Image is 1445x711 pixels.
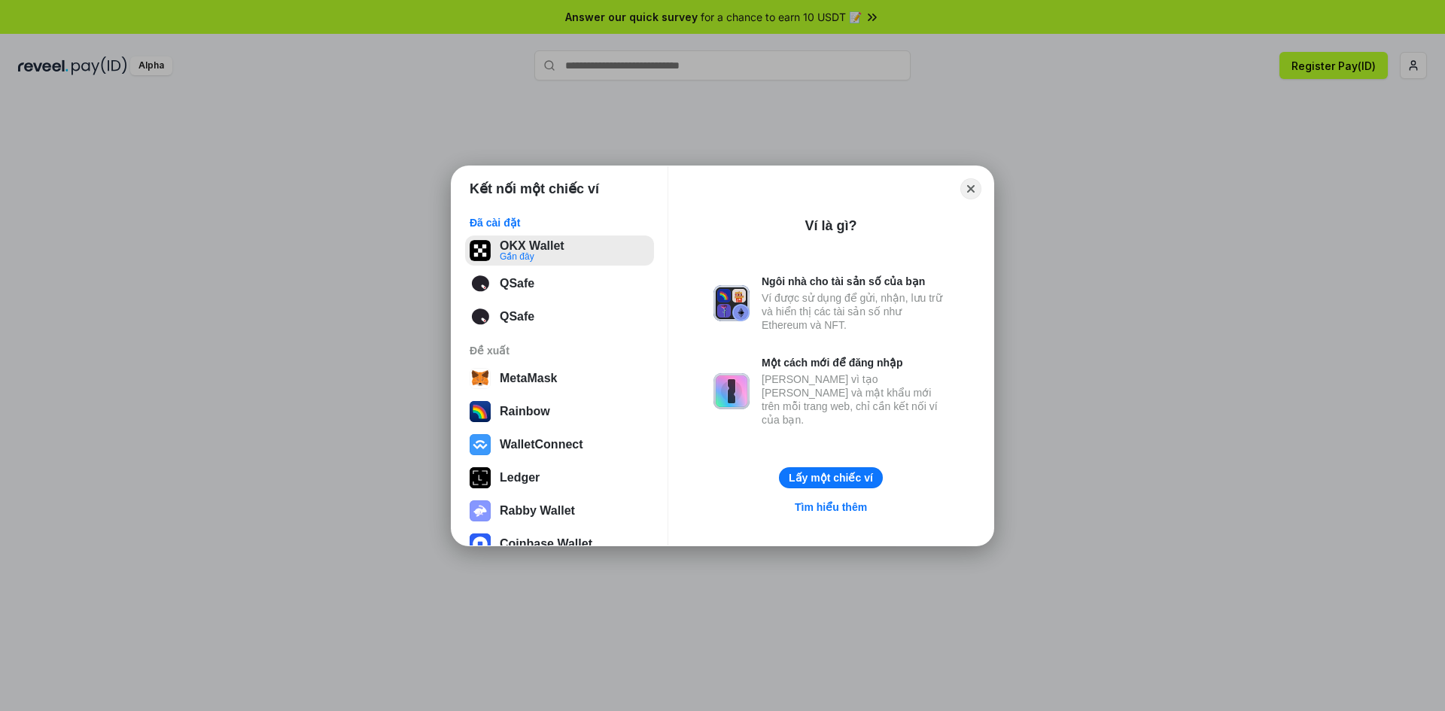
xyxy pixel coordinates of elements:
div: Ví được sử dụng để gửi, nhận, lưu trữ và hiển thị các tài sản số như Ethereum và NFT. [762,291,948,332]
div: QSafe [500,310,534,324]
img: svg+xml,%3Csvg%20width%3D%2228%22%20height%3D%2228%22%20viewBox%3D%220%200%2028%2028%22%20fill%3D... [470,368,491,389]
div: Tìm hiểu thêm [795,500,867,514]
img: 5VZ71FV6L7PA3gg3tXrdQ+DgLhC+75Wq3no69P3MC0NFQpx2lL04Ql9gHK1bRDjsSBIvScBnDTk1WrlGIZBorIDEYJj+rhdgn... [470,240,491,261]
div: WalletConnect [500,438,583,451]
div: OKX Wallet [500,239,564,252]
div: Ngôi nhà cho tài sản số của bạn [762,275,948,288]
button: Rabby Wallet [465,496,654,526]
img: svg+xml,%3Csvg%20xmlns%3D%22http%3A%2F%2Fwww.w3.org%2F2000%2Fsvg%22%20fill%3D%22none%22%20viewBox... [470,500,491,521]
button: QSafe [465,269,654,299]
h1: Kết nối một chiếc ví [470,180,599,198]
div: MetaMask [500,372,557,385]
div: Coinbase Wallet [500,537,592,551]
img: svg+xml,%3Csvg%20xmlns%3D%22http%3A%2F%2Fwww.w3.org%2F2000%2Fsvg%22%20fill%3D%22none%22%20viewBox... [713,285,750,321]
div: QSafe [500,277,534,290]
div: [PERSON_NAME] vì tạo [PERSON_NAME] và mật khẩu mới trên mỗi trang web, chỉ cần kết nối ví của bạn. [762,372,948,427]
button: WalletConnect [465,430,654,460]
button: Close [960,178,981,199]
button: Rainbow [465,397,654,427]
div: Một cách mới để đăng nhập [762,356,948,369]
div: Ví là gì? [805,217,856,235]
button: Lấy một chiếc ví [779,467,883,488]
button: Ledger [465,463,654,493]
div: Rabby Wallet [500,504,575,518]
div: Rainbow [500,405,550,418]
img: svg+xml,%3Csvg%20xmlns%3D%22http%3A%2F%2Fwww.w3.org%2F2000%2Fsvg%22%20fill%3D%22none%22%20viewBox... [713,373,750,409]
button: MetaMask [465,363,654,393]
button: QSafe [465,302,654,332]
img: svg+xml,%3Csvg%20width%3D%2228%22%20height%3D%2228%22%20viewBox%3D%220%200%2028%2028%22%20fill%3D... [470,434,491,455]
div: Đã cài đặt [470,216,649,229]
img: svg+xml,%3Csvg%20width%3D%2228%22%20height%3D%2228%22%20viewBox%3D%220%200%2028%2028%22%20fill%3D... [470,533,491,555]
button: OKX WalletGần đây [465,235,654,266]
img: svg+xml,%3Csvg%20xmlns%3D%22http%3A%2F%2Fwww.w3.org%2F2000%2Fsvg%22%20width%3D%2228%22%20height%3... [470,467,491,488]
div: Gần đây [500,251,564,260]
a: Tìm hiểu thêm [786,497,876,517]
div: Lấy một chiếc ví [789,471,873,485]
button: Coinbase Wallet [465,529,654,559]
div: Ledger [500,471,540,485]
div: Đề xuất [470,344,649,357]
img: svg+xml;base64,PD94bWwgdmVyc2lvbj0iMS4wIiBlbmNvZGluZz0iVVRGLTgiPz4KPHN2ZyB2ZXJzaW9uPSIxLjEiIHhtbG... [470,306,491,327]
img: svg+xml,%3Csvg%20width%3D%22120%22%20height%3D%22120%22%20viewBox%3D%220%200%20120%20120%22%20fil... [470,401,491,422]
img: svg+xml;base64,PD94bWwgdmVyc2lvbj0iMS4wIiBlbmNvZGluZz0iVVRGLTgiPz4KPHN2ZyB2ZXJzaW9uPSIxLjEiIHhtbG... [470,273,491,294]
